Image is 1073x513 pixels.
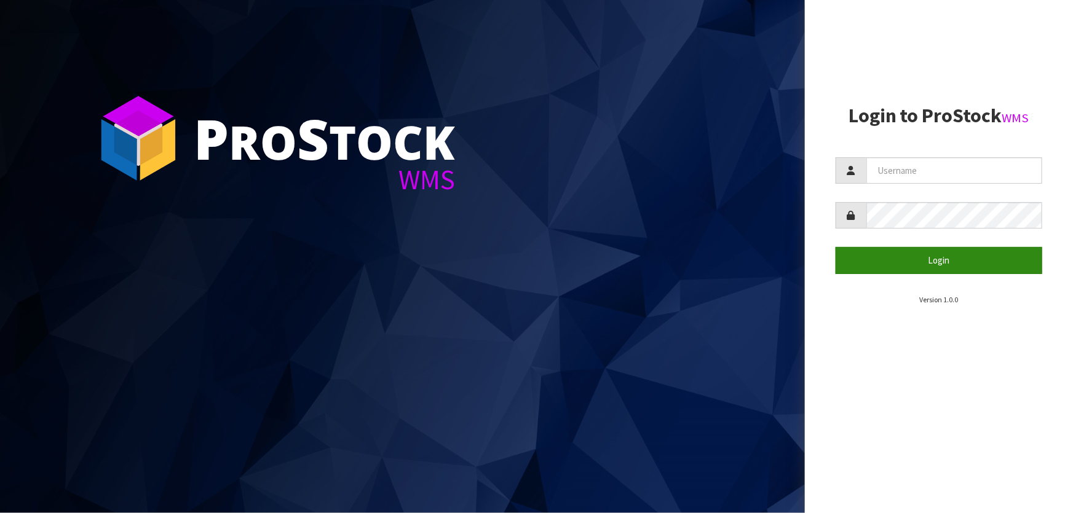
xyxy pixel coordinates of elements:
span: P [194,101,229,176]
h2: Login to ProStock [836,105,1042,127]
button: Login [836,247,1042,273]
input: Username [866,157,1042,184]
small: WMS [1002,110,1029,126]
img: ProStock Cube [92,92,184,184]
div: ro tock [194,111,455,166]
small: Version 1.0.0 [919,295,958,304]
span: S [297,101,329,176]
div: WMS [194,166,455,194]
